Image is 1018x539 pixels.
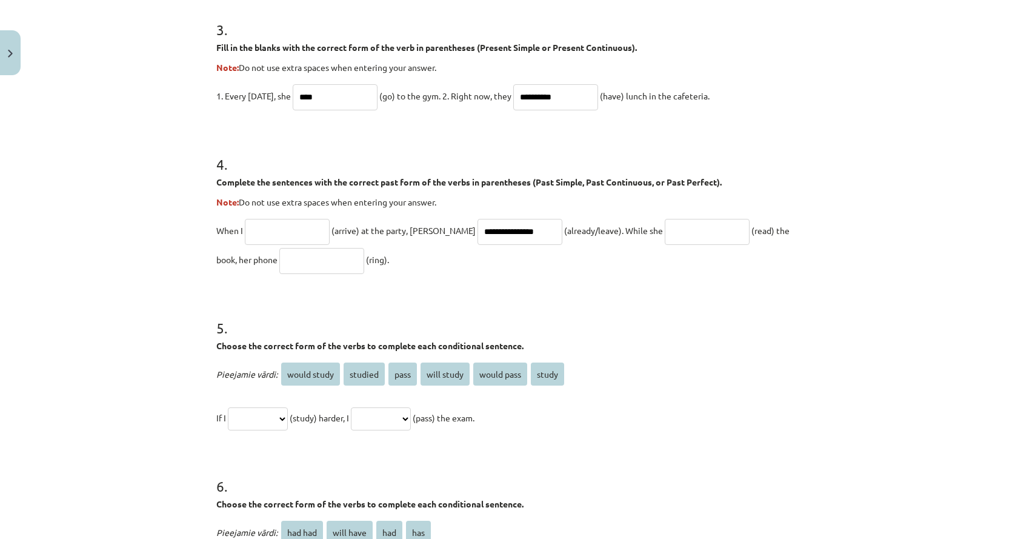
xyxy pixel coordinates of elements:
[216,225,243,236] span: When I
[216,62,239,73] strong: Note:
[216,369,278,380] span: Pieejamie vārdi:
[216,90,291,101] span: 1. Every [DATE], she
[216,196,802,209] p: Do not use extra spaces when entering your answer.
[8,50,13,58] img: icon-close-lesson-0947bae3869378f0d4975bcd49f059093ad1ed9edebbc8119c70593378902aed.svg
[216,527,278,538] span: Pieejamie vārdi:
[216,61,802,74] p: Do not use extra spaces when entering your answer.
[600,90,710,101] span: (have) lunch in the cafeteria.
[564,225,663,236] span: (already/leave). While she
[531,363,564,386] span: study
[344,363,385,386] span: studied
[413,412,474,423] span: (pass) the exam.
[473,363,527,386] span: would pass
[331,225,476,236] span: (arrive) at the party, [PERSON_NAME]
[281,363,340,386] span: would study
[421,363,470,386] span: will study
[216,340,524,351] strong: Choose the correct form of the verbs to complete each conditional sentence.
[216,498,524,509] strong: Choose the correct form of the verbs to complete each conditional sentence.
[290,412,349,423] span: (study) harder, I
[216,42,637,53] strong: Fill in the blanks with the correct form of the verb in parentheses (Present Simple or Present Co...
[216,412,226,423] span: If I
[216,457,802,494] h1: 6 .
[216,298,802,336] h1: 5 .
[216,135,802,172] h1: 4 .
[388,363,417,386] span: pass
[216,196,239,207] strong: Note:
[366,254,389,265] span: (ring).
[379,90,511,101] span: (go) to the gym. 2. Right now, they
[216,176,722,187] strong: Complete the sentences with the correct past form of the verbs in parentheses (Past Simple, Past ...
